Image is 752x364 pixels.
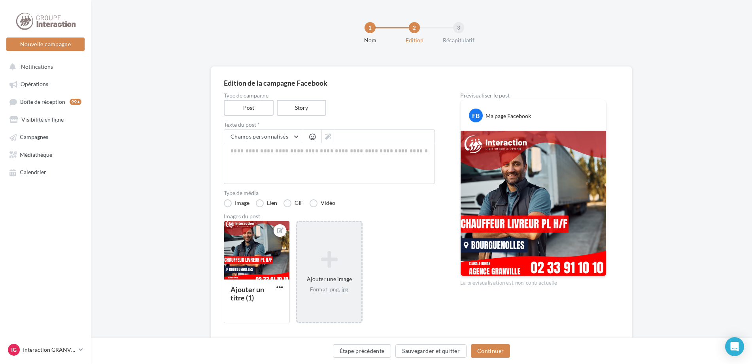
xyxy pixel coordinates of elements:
label: Story [277,100,327,116]
div: Edition [389,36,440,44]
a: Boîte de réception99+ [5,94,86,109]
label: GIF [283,199,303,207]
div: Images du post [224,214,435,219]
a: Visibilité en ligne [5,112,86,126]
div: Édition de la campagne Facebook [224,79,619,86]
a: Opérations [5,77,86,91]
button: Étape précédente [333,344,391,358]
button: Champs personnalisés [224,130,303,143]
label: Image [224,199,249,207]
span: Médiathèque [20,151,52,158]
label: Vidéo [310,199,335,207]
span: Visibilité en ligne [21,116,64,123]
button: Nouvelle campagne [6,38,85,51]
div: 99+ [70,99,81,105]
button: Sauvegarder et quitter [395,344,467,358]
button: Continuer [471,344,510,358]
div: Ma page Facebook [486,112,531,120]
div: 2 [409,22,420,33]
div: Open Intercom Messenger [725,337,744,356]
label: Lien [256,199,277,207]
a: Calendrier [5,165,86,179]
label: Texte du post * [224,122,435,128]
span: Boîte de réception [20,98,65,105]
div: Prévisualiser le post [460,93,607,98]
div: La prévisualisation est non-contractuelle [460,276,607,287]
div: FB [469,109,483,122]
button: Notifications [5,59,83,73]
span: IG [11,346,17,354]
div: 3 [453,22,464,33]
span: Opérations [21,81,48,88]
span: Notifications [21,63,53,70]
div: Ajouter un titre (1) [231,285,264,302]
a: IG Interaction GRANVILLE [6,342,85,357]
a: Médiathèque [5,147,86,161]
label: Type de média [224,190,435,196]
span: Calendrier [20,169,46,176]
label: Post [224,100,274,116]
div: Nom [345,36,395,44]
div: Récapitulatif [433,36,484,44]
p: Interaction GRANVILLE [23,346,76,354]
div: 1 [365,22,376,33]
label: Type de campagne [224,93,435,98]
span: Champs personnalisés [231,133,288,140]
a: Campagnes [5,129,86,144]
span: Campagnes [20,134,48,141]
